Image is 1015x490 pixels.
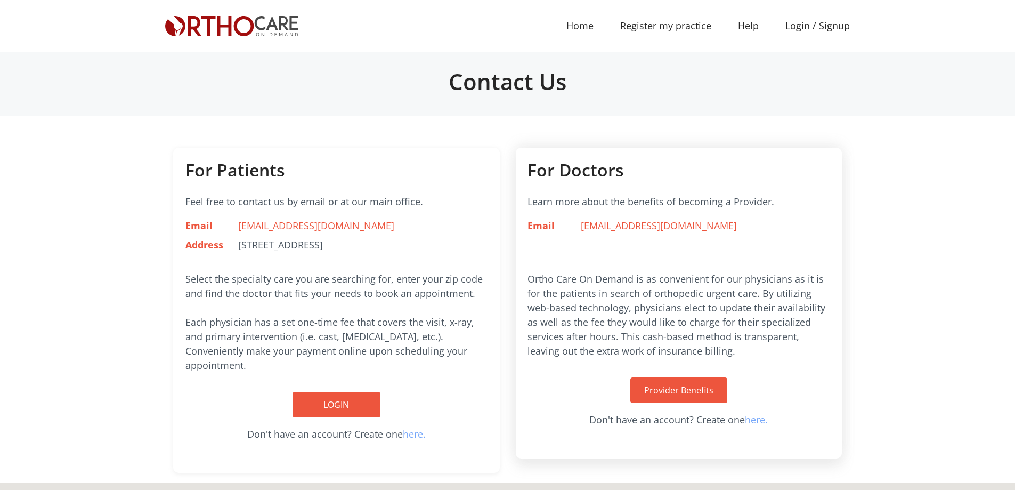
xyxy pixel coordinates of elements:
p: Don't have an account? Create one [185,427,488,441]
div: Address [177,238,231,252]
div: Email [177,219,231,233]
a: Help [725,14,772,38]
a: LOGIN [293,392,380,417]
div: Email [519,219,573,233]
a: here. [403,428,426,440]
p: Don't have an account? Create one [527,413,830,427]
a: Register my practice [607,14,725,38]
a: [EMAIL_ADDRESS][DOMAIN_NAME] [238,219,394,232]
h4: For Patients [185,160,488,180]
a: Login / Signup [772,19,863,33]
p: Ortho Care On Demand is as convenient for our physicians as it is for the patients in search of o... [527,272,830,358]
a: here. [745,413,768,426]
a: Home [553,14,607,38]
a: Provider Benefits [630,377,727,403]
p: Select the specialty care you are searching for, enter your zip code and find the doctor that fit... [185,272,488,373]
p: Feel free to contact us by email or at our main office. [185,195,488,209]
p: Learn more about the benefits of becoming a Provider. [527,195,830,209]
div: [STREET_ADDRESS] [230,238,442,252]
a: [EMAIL_ADDRESS][DOMAIN_NAME] [581,219,737,232]
h4: For Doctors [527,160,830,180]
h2: Contact Us [165,68,850,95]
